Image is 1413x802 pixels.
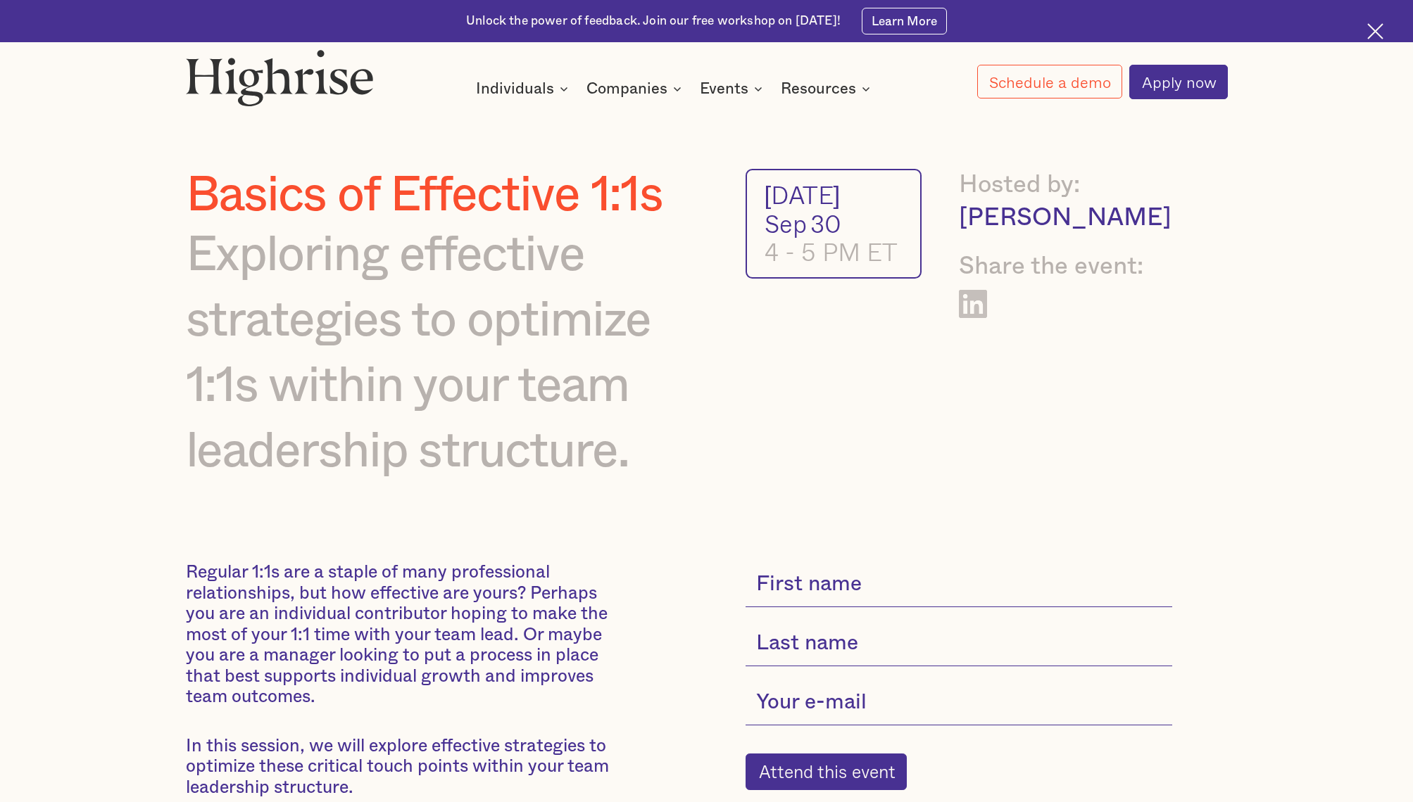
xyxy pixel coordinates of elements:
[186,49,375,106] img: Highrise logo
[959,202,1172,235] div: [PERSON_NAME]
[186,562,619,708] p: Regular 1:1s are a staple of many professional relationships, but how effective are yours? Perhap...
[1129,65,1228,99] a: Apply now
[746,562,1173,790] form: current-single-event-subscribe-form
[746,562,1173,607] input: First name
[186,223,700,485] div: Exploring effective strategies to optimize 1:1s within your team leadership structure.
[476,80,554,97] div: Individuals
[959,169,1172,202] div: Hosted by:
[186,736,619,798] p: In this session, we will explore effective strategies to optimize these critical touch points wit...
[746,753,908,791] input: Attend this event
[186,169,700,223] h1: Basics of Effective 1:1s
[959,290,987,318] a: Share on LinkedIn
[765,181,903,210] div: [DATE]
[781,80,874,97] div: Resources
[746,621,1173,666] input: Last name
[810,210,841,238] div: 30
[862,8,947,34] a: Learn More
[586,80,667,97] div: Companies
[765,238,903,267] div: 4 - 5 PM ET
[781,80,856,97] div: Resources
[700,80,767,97] div: Events
[1367,23,1383,39] img: Cross icon
[959,250,1172,284] div: Share the event:
[586,80,686,97] div: Companies
[476,80,572,97] div: Individuals
[746,680,1173,725] input: Your e-mail
[700,80,748,97] div: Events
[977,65,1123,98] a: Schedule a demo
[466,13,841,30] div: Unlock the power of feedback. Join our free workshop on [DATE]!
[765,210,807,238] div: Sep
